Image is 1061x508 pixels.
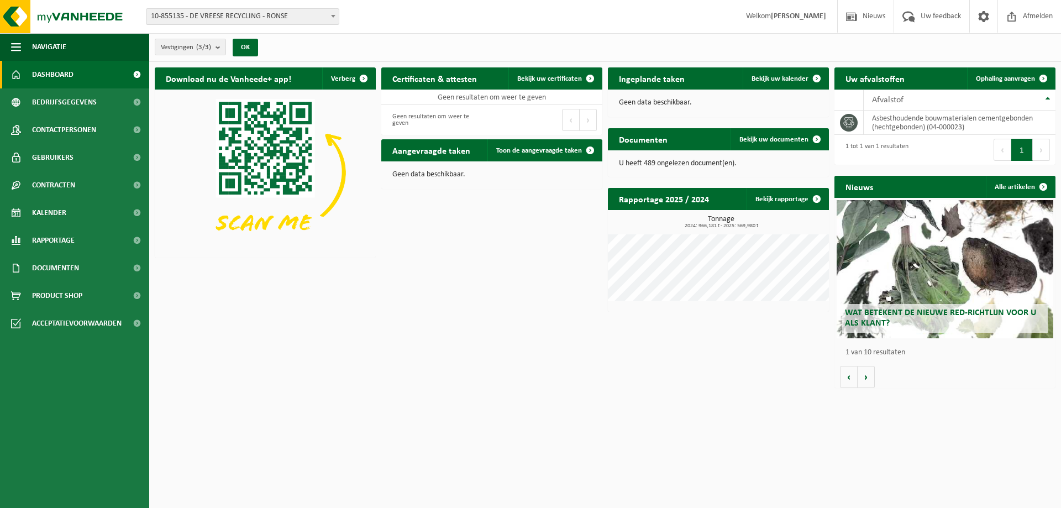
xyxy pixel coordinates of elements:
span: Documenten [32,254,79,282]
span: Bekijk uw documenten [739,136,808,143]
h3: Tonnage [613,216,829,229]
button: 1 [1011,139,1033,161]
span: Ophaling aanvragen [976,75,1035,82]
span: 10-855135 - DE VREESE RECYCLING - RONSE [146,9,339,24]
img: Download de VHEPlus App [155,90,376,255]
h2: Aangevraagde taken [381,139,481,161]
a: Bekijk uw kalender [743,67,828,90]
span: Bekijk uw kalender [752,75,808,82]
span: Acceptatievoorwaarden [32,310,122,337]
span: Contactpersonen [32,116,96,144]
span: Bekijk uw certificaten [517,75,582,82]
td: asbesthoudende bouwmaterialen cementgebonden (hechtgebonden) (04-000023) [864,111,1055,135]
span: Toon de aangevraagde taken [496,147,582,154]
span: Wat betekent de nieuwe RED-richtlijn voor u als klant? [845,308,1036,328]
h2: Nieuws [834,176,884,197]
a: Ophaling aanvragen [967,67,1054,90]
button: Vestigingen(3/3) [155,39,226,55]
span: Bedrijfsgegevens [32,88,97,116]
strong: [PERSON_NAME] [771,12,826,20]
h2: Rapportage 2025 / 2024 [608,188,720,210]
h2: Download nu de Vanheede+ app! [155,67,302,89]
a: Bekijk uw documenten [731,128,828,150]
span: Vestigingen [161,39,211,56]
span: Kalender [32,199,66,227]
span: Product Shop [32,282,82,310]
h2: Certificaten & attesten [381,67,488,89]
p: U heeft 489 ongelezen document(en). [619,160,818,167]
p: Geen data beschikbaar. [619,99,818,107]
count: (3/3) [196,44,211,51]
button: OK [233,39,258,56]
span: Afvalstof [872,96,904,104]
button: Volgende [858,366,875,388]
span: Navigatie [32,33,66,61]
button: Previous [562,109,580,131]
a: Toon de aangevraagde taken [487,139,601,161]
a: Bekijk rapportage [747,188,828,210]
span: Dashboard [32,61,73,88]
a: Alle artikelen [986,176,1054,198]
h2: Documenten [608,128,679,150]
span: 10-855135 - DE VREESE RECYCLING - RONSE [146,8,339,25]
span: Gebruikers [32,144,73,171]
p: 1 van 10 resultaten [845,349,1050,357]
button: Previous [994,139,1011,161]
a: Bekijk uw certificaten [508,67,601,90]
h2: Ingeplande taken [608,67,696,89]
button: Vorige [840,366,858,388]
a: Wat betekent de nieuwe RED-richtlijn voor u als klant? [837,200,1053,338]
span: Verberg [331,75,355,82]
td: Geen resultaten om weer te geven [381,90,602,105]
button: Next [1033,139,1050,161]
button: Verberg [322,67,375,90]
div: 1 tot 1 van 1 resultaten [840,138,908,162]
h2: Uw afvalstoffen [834,67,916,89]
button: Next [580,109,597,131]
span: Contracten [32,171,75,199]
p: Geen data beschikbaar. [392,171,591,179]
span: Rapportage [32,227,75,254]
div: Geen resultaten om weer te geven [387,108,486,132]
span: 2024: 966,181 t - 2025: 569,980 t [613,223,829,229]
